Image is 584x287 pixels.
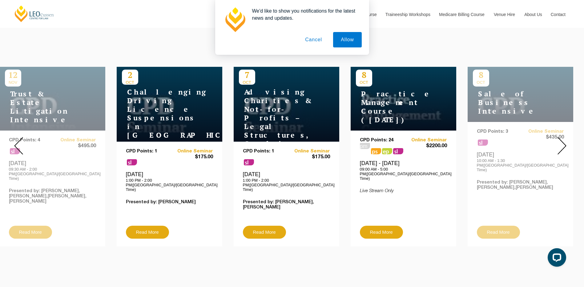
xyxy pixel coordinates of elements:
[360,143,370,149] span: pm
[243,178,330,192] p: 1:00 PM - 2:00 PM([GEOGRAPHIC_DATA]/[GEOGRAPHIC_DATA] Time)
[403,143,447,149] span: $2200.00
[356,70,372,80] p: 8
[243,171,330,192] div: [DATE]
[360,167,447,181] p: 09:00 AM - 5:00 PM([GEOGRAPHIC_DATA]/[GEOGRAPHIC_DATA] Time)
[360,226,403,239] a: Read More
[286,154,330,160] span: $175.00
[14,137,23,155] img: Prev
[126,178,213,192] p: 1:00 PM - 2:00 PM([GEOGRAPHIC_DATA]/[GEOGRAPHIC_DATA] Time)
[286,149,330,154] a: Online Seminar
[122,70,138,80] p: 2
[126,171,213,192] div: [DATE]
[247,7,362,22] div: We'd like to show you notifications for the latest news and updates.
[243,200,330,210] p: Presented by: [PERSON_NAME],[PERSON_NAME]
[333,32,361,47] button: Allow
[127,159,137,165] span: sl
[122,80,138,85] span: OCT
[393,148,403,154] span: sl
[360,160,447,181] div: [DATE] - [DATE]
[239,88,316,165] h4: Advising Charities & Not-for-Profits – Legal Structures, Compliance & Risk Management
[371,148,381,154] span: ps
[356,80,372,85] span: OCT
[169,149,213,154] a: Online Seminar
[558,137,566,155] img: Next
[239,80,255,85] span: OCT
[243,226,286,239] a: Read More
[169,154,213,160] span: $175.00
[122,88,199,139] h4: Challenging Driving Licence Suspensions in [GEOGRAPHIC_DATA]
[543,246,569,272] iframe: LiveChat chat widget
[223,7,247,32] img: notification icon
[360,188,447,194] p: Live Stream Only
[403,138,447,143] a: Online Seminar
[356,90,433,124] h4: Practice Management Course ([DATE])
[126,149,170,154] p: CPD Points: 1
[239,70,255,80] p: 7
[126,226,169,239] a: Read More
[126,200,213,205] p: Presented by: [PERSON_NAME]
[382,148,392,154] span: ps
[244,159,254,165] span: sl
[243,149,287,154] p: CPD Points: 1
[297,32,330,47] button: Cancel
[360,138,404,143] p: CPD Points: 24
